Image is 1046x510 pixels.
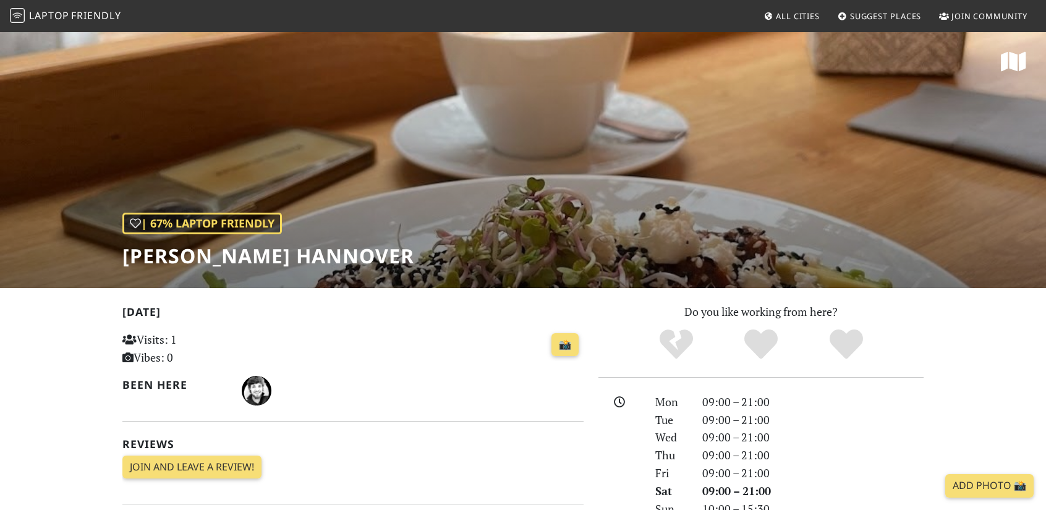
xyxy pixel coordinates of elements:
span: Joda Stößer [242,382,271,397]
img: 4367-joda.jpg [242,376,271,406]
div: 09:00 – 21:00 [695,393,931,411]
a: All Cities [759,5,825,27]
a: Suggest Places [833,5,927,27]
a: LaptopFriendly LaptopFriendly [10,6,121,27]
div: Wed [648,428,695,446]
span: Friendly [71,9,121,22]
div: 09:00 – 21:00 [695,482,931,500]
a: Add Photo 📸 [945,474,1034,498]
a: Join Community [934,5,1032,27]
h1: [PERSON_NAME] Hannover [122,244,414,268]
img: LaptopFriendly [10,8,25,23]
div: Yes [718,328,804,362]
span: All Cities [776,11,820,22]
div: 09:00 – 21:00 [695,464,931,482]
h2: [DATE] [122,305,584,323]
p: Visits: 1 Vibes: 0 [122,331,266,367]
span: Laptop [29,9,69,22]
div: Fri [648,464,695,482]
div: 09:00 – 21:00 [695,446,931,464]
span: Suggest Places [850,11,922,22]
p: Do you like working from here? [598,303,924,321]
span: Join Community [951,11,1027,22]
div: Mon [648,393,695,411]
div: | 67% Laptop Friendly [122,213,282,234]
a: 📸 [551,333,579,357]
a: Join and leave a review! [122,456,261,479]
div: Thu [648,446,695,464]
div: No [634,328,719,362]
h2: Been here [122,378,227,391]
div: Definitely! [804,328,889,362]
div: 09:00 – 21:00 [695,428,931,446]
div: Sat [648,482,695,500]
h2: Reviews [122,438,584,451]
div: Tue [648,411,695,429]
div: 09:00 – 21:00 [695,411,931,429]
